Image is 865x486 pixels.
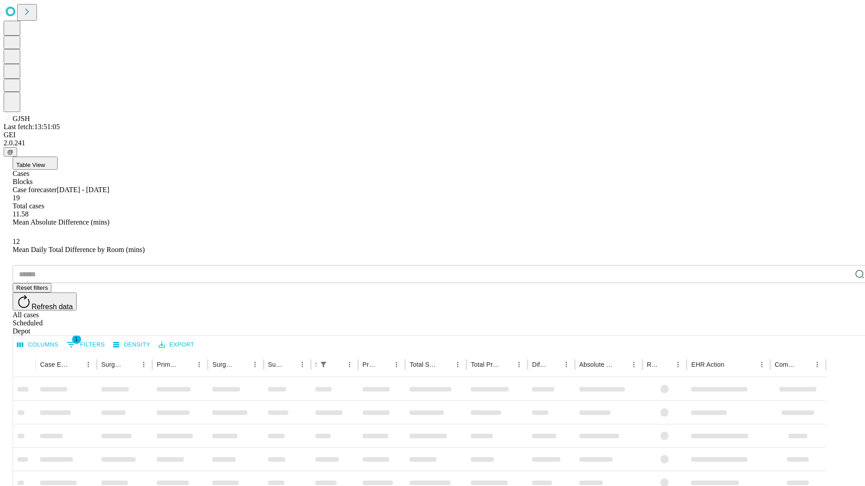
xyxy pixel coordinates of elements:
button: Sort [500,358,513,371]
button: Density [111,338,153,352]
button: Menu [811,358,824,371]
span: @ [7,148,14,155]
span: Refresh data [32,303,73,310]
span: Mean Daily Total Difference by Room (mins) [13,246,145,253]
button: Sort [547,358,560,371]
button: Show filters [64,337,107,352]
button: Table View [13,157,58,170]
button: Menu [628,358,640,371]
div: Surgery Name [212,361,235,368]
button: @ [4,147,17,157]
button: Export [156,338,196,352]
div: EHR Action [691,361,724,368]
button: Sort [725,358,738,371]
button: Menu [513,358,525,371]
div: Primary Service [157,361,179,368]
button: Menu [82,358,95,371]
div: GEI [4,131,861,139]
div: Surgeon Name [101,361,124,368]
button: Sort [236,358,249,371]
div: Total Scheduled Duration [410,361,438,368]
button: Menu [137,358,150,371]
div: Surgery Date [268,361,282,368]
div: Comments [775,361,797,368]
button: Menu [343,358,356,371]
button: Menu [390,358,403,371]
div: Predicted In Room Duration [363,361,377,368]
button: Refresh data [13,292,77,310]
span: Total cases [13,202,44,210]
button: Sort [69,358,82,371]
button: Sort [331,358,343,371]
button: Sort [125,358,137,371]
span: Last fetch: 13:51:05 [4,123,60,130]
div: Case Epic Id [40,361,68,368]
button: Menu [756,358,768,371]
div: Resolved in EHR [647,361,659,368]
button: Sort [378,358,390,371]
div: Absolute Difference [579,361,614,368]
span: 19 [13,194,20,202]
button: Sort [659,358,672,371]
button: Menu [249,358,261,371]
button: Menu [672,358,684,371]
span: [DATE] - [DATE] [57,186,109,193]
button: Menu [560,358,573,371]
span: 11.58 [13,210,28,218]
div: Difference [532,361,546,368]
span: 12 [13,238,20,245]
span: 1 [72,335,81,344]
span: Case forecaster [13,186,57,193]
button: Menu [193,358,205,371]
div: Scheduled In Room Duration [315,361,316,368]
span: GJSH [13,115,30,122]
button: Sort [798,358,811,371]
button: Sort [180,358,193,371]
span: Table View [16,162,45,168]
span: Reset filters [16,284,48,291]
div: 1 active filter [317,358,330,371]
button: Select columns [15,338,61,352]
button: Show filters [317,358,330,371]
div: 2.0.241 [4,139,861,147]
button: Menu [451,358,464,371]
span: Mean Absolute Difference (mins) [13,218,109,226]
div: Total Predicted Duration [471,361,499,368]
button: Sort [615,358,628,371]
button: Reset filters [13,283,51,292]
button: Sort [439,358,451,371]
button: Sort [283,358,296,371]
button: Menu [296,358,309,371]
